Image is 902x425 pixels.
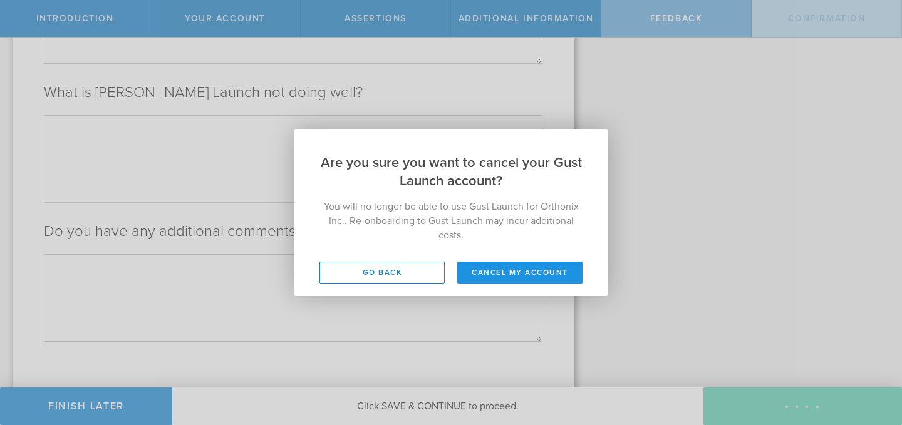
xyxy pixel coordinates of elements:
[457,262,583,284] button: Cancel my account
[839,327,902,387] iframe: Chat Widget
[319,200,583,243] p: You will no longer be able to use Gust Launch for Orthonix Inc.. Re-onboarding to Gust Launch may...
[319,262,445,284] button: Go back
[294,129,608,190] h2: Are you sure you want to cancel your Gust Launch account?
